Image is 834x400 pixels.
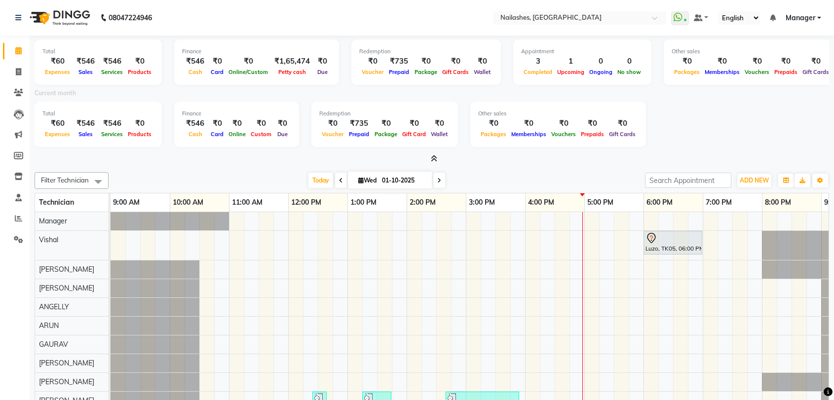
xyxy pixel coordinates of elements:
div: ₹0 [800,56,832,67]
div: ₹0 [478,118,509,129]
a: 8:00 PM [762,195,794,210]
div: Other sales [672,47,832,56]
img: logo [25,4,93,32]
div: ₹0 [125,118,154,129]
span: Custom [248,131,274,138]
span: Filter Technician [41,176,89,184]
div: Redemption [359,47,493,56]
a: 6:00 PM [644,195,675,210]
span: ARUN [39,321,59,330]
div: ₹546 [182,118,208,129]
div: ₹0 [208,56,226,67]
span: Package [372,131,400,138]
div: ₹0 [319,118,346,129]
span: Package [412,69,440,75]
span: Due [275,131,290,138]
div: ₹0 [226,118,248,129]
span: Petty cash [276,69,308,75]
span: Vouchers [549,131,578,138]
span: Cash [186,69,205,75]
div: Other sales [478,109,638,118]
span: Wallet [428,131,450,138]
span: ANGELLY [39,302,69,311]
a: 12:00 PM [289,195,324,210]
div: ₹546 [99,56,125,67]
span: Services [99,69,125,75]
div: ₹735 [346,118,372,129]
span: Cash [186,131,205,138]
span: Voucher [359,69,386,75]
div: ₹0 [471,56,493,67]
span: Gift Card [400,131,428,138]
span: Packages [672,69,702,75]
div: ₹0 [125,56,154,67]
span: Manager [39,217,67,225]
span: Memberships [702,69,742,75]
span: Card [208,69,226,75]
span: Products [125,131,154,138]
span: ADD NEW [740,177,769,184]
span: Prepaids [772,69,800,75]
span: Vouchers [742,69,772,75]
span: Upcoming [555,69,587,75]
div: ₹0 [428,118,450,129]
a: 1:00 PM [348,195,379,210]
span: Expenses [42,69,73,75]
span: Voucher [319,131,346,138]
div: ₹0 [359,56,386,67]
input: Search Appointment [645,173,731,188]
span: Online [226,131,248,138]
div: ₹0 [274,118,291,129]
span: Online/Custom [226,69,270,75]
div: ₹546 [99,118,125,129]
input: 2025-10-01 [379,173,428,188]
span: Expenses [42,131,73,138]
div: ₹0 [372,118,400,129]
span: Prepaid [346,131,372,138]
span: [PERSON_NAME] [39,377,94,386]
div: ₹0 [702,56,742,67]
div: ₹0 [672,56,702,67]
div: 3 [521,56,555,67]
div: Luzo, TK05, 06:00 PM-07:00 PM, Nail Extensions Acrylic-Hand [644,232,701,253]
div: 1 [555,56,587,67]
span: Vishal [39,235,58,244]
a: 10:00 AM [170,195,206,210]
span: GAURAV [39,340,68,349]
div: Finance [182,109,291,118]
span: Sales [76,131,95,138]
b: 08047224946 [109,4,152,32]
div: ₹0 [226,56,270,67]
div: ₹0 [549,118,578,129]
div: ₹0 [509,118,549,129]
button: ADD NEW [737,174,771,187]
div: ₹0 [578,118,607,129]
div: Appointment [521,47,644,56]
a: 2:00 PM [407,195,438,210]
div: ₹0 [607,118,638,129]
div: ₹0 [742,56,772,67]
div: ₹546 [73,56,99,67]
div: Redemption [319,109,450,118]
span: Gift Cards [607,131,638,138]
div: ₹0 [412,56,440,67]
span: [PERSON_NAME] [39,359,94,367]
a: 7:00 PM [703,195,734,210]
div: ₹546 [73,118,99,129]
div: ₹60 [42,56,73,67]
span: [PERSON_NAME] [39,284,94,292]
div: ₹1,65,474 [270,56,314,67]
span: [PERSON_NAME] [39,265,94,274]
span: Sales [76,69,95,75]
span: Services [99,131,125,138]
span: Wallet [471,69,493,75]
div: ₹60 [42,118,73,129]
div: ₹0 [314,56,331,67]
a: 4:00 PM [526,195,557,210]
span: Packages [478,131,509,138]
span: Technician [39,198,74,207]
div: ₹0 [772,56,800,67]
span: Completed [521,69,555,75]
div: ₹0 [440,56,471,67]
a: 11:00 AM [229,195,265,210]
